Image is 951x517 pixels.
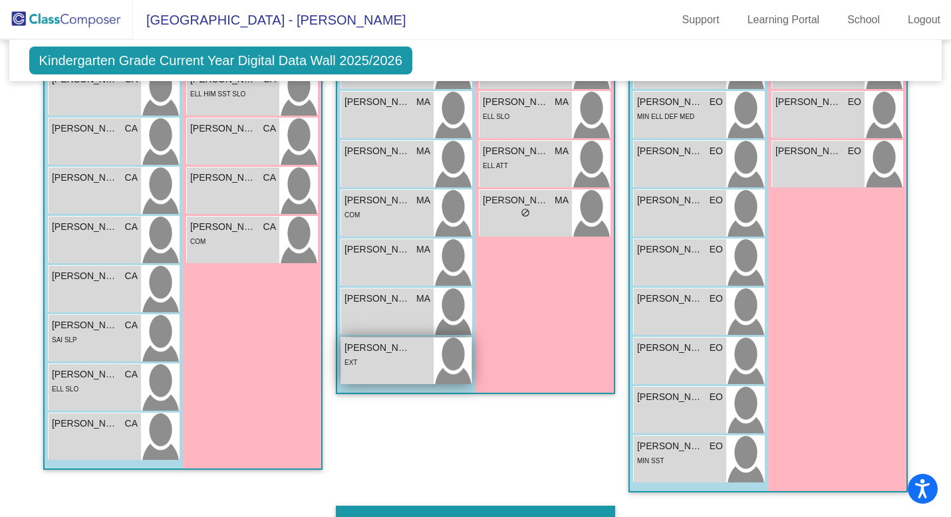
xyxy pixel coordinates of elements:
span: MA [555,144,569,158]
span: [PERSON_NAME] [637,390,704,404]
span: CA [125,171,138,185]
span: CA [125,417,138,431]
span: ELL ATT [483,162,508,169]
span: SAI SLP [52,336,77,344]
span: [PERSON_NAME] [483,144,549,158]
a: School [837,9,890,31]
a: Logout [897,9,951,31]
span: CA [125,367,138,381]
span: [PERSON_NAME] [637,144,704,158]
span: EO [710,439,723,453]
span: ELL HIM SST SLO [190,90,245,98]
span: MA [416,193,430,207]
span: ELL SLO [52,385,78,393]
span: ELL SLO [483,113,509,120]
span: [PERSON_NAME] [637,292,704,306]
span: MA [416,95,430,109]
span: [PERSON_NAME] [344,144,411,158]
span: [PERSON_NAME] [52,417,118,431]
span: EO [710,95,723,109]
span: CA [263,220,276,234]
span: [PERSON_NAME] [52,367,118,381]
span: EO [710,193,723,207]
span: MA [555,193,569,207]
span: EO [710,243,723,257]
span: [PERSON_NAME] [637,243,704,257]
span: [GEOGRAPHIC_DATA] - [PERSON_NAME] [133,9,406,31]
span: [PERSON_NAME] [483,193,549,207]
span: [PERSON_NAME] [483,95,549,109]
span: [PERSON_NAME] [344,243,411,257]
span: EO [710,390,723,404]
span: [PERSON_NAME] [190,171,257,185]
span: COM [190,238,205,245]
span: [PERSON_NAME] [PERSON_NAME] [637,439,704,453]
span: MIN SST [637,457,664,465]
span: COM [344,211,360,219]
span: CA [125,318,138,332]
span: EO [710,292,723,306]
span: [PERSON_NAME] [637,341,704,355]
span: [PERSON_NAME] [52,171,118,185]
span: Kindergarten Grade Current Year Digital Data Wall 2025/2026 [29,47,412,74]
span: [PERSON_NAME] [344,193,411,207]
span: EO [710,341,723,355]
span: MA [555,95,569,109]
span: [PERSON_NAME] [PERSON_NAME] [637,95,704,109]
span: [PERSON_NAME] [52,269,118,283]
span: [PERSON_NAME] [775,95,842,109]
span: [PERSON_NAME] [190,220,257,234]
span: MA [416,243,430,257]
span: [PERSON_NAME] [190,122,257,136]
span: CA [125,269,138,283]
span: EO [710,144,723,158]
span: [PERSON_NAME] [344,292,411,306]
span: EO [848,144,861,158]
span: [PERSON_NAME] [52,122,118,136]
span: MIN ELL DEF MED [637,113,694,120]
span: do_not_disturb_alt [521,208,530,217]
a: Learning Portal [737,9,831,31]
span: CA [263,171,276,185]
span: EXT [344,359,357,366]
span: [PERSON_NAME] [775,144,842,158]
span: [PERSON_NAME] [637,193,704,207]
span: [PERSON_NAME] [344,341,411,355]
span: [PERSON_NAME] [52,318,118,332]
span: CA [263,122,276,136]
span: [PERSON_NAME] [344,95,411,109]
a: Support [672,9,730,31]
span: CA [125,220,138,234]
span: MA [416,144,430,158]
span: MA [416,292,430,306]
span: EO [848,95,861,109]
span: [PERSON_NAME] [52,220,118,234]
span: CA [125,122,138,136]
